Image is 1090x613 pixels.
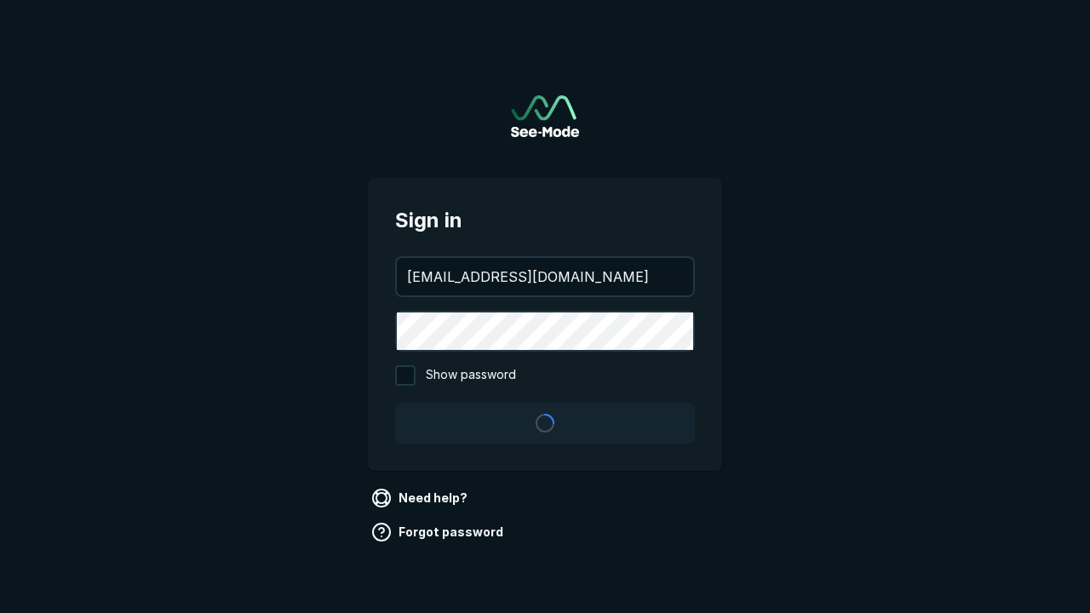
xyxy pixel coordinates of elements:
img: See-Mode Logo [511,95,579,137]
a: Need help? [368,484,474,512]
span: Show password [426,365,516,386]
span: Sign in [395,205,695,236]
a: Go to sign in [511,95,579,137]
input: your@email.com [397,258,693,295]
a: Forgot password [368,518,510,546]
